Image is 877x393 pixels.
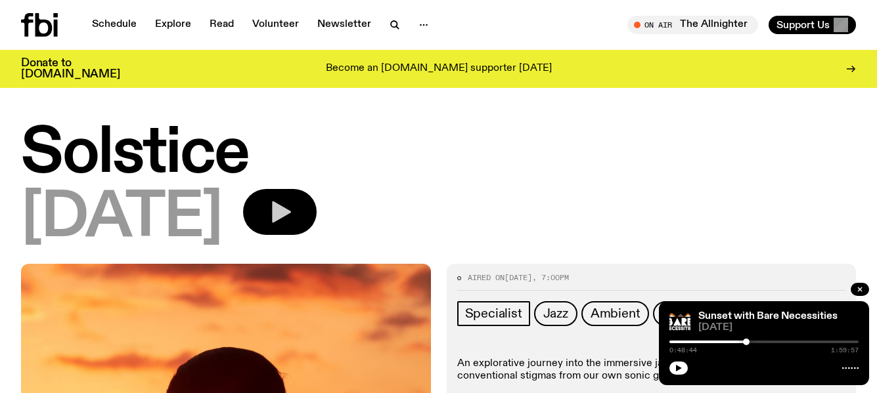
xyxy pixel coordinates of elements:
a: Ambient [581,301,650,326]
span: Specialist [465,306,522,321]
span: Support Us [776,19,830,31]
span: Jazz [543,306,568,321]
a: Jazz [534,301,577,326]
a: Explore [147,16,199,34]
a: Schedule [84,16,145,34]
span: Aired on [468,272,505,283]
p: An explorative journey into the immersive jazz realm; bending the shape of conventional stigmas f... [457,358,846,383]
h1: Solstice [21,125,856,184]
button: Support Us [769,16,856,34]
a: Specialist [457,301,530,326]
span: 0:48:44 [669,347,697,354]
h3: Donate to [DOMAIN_NAME] [21,58,120,80]
span: [DATE] [505,272,532,283]
p: Become an [DOMAIN_NAME] supporter [DATE] [326,63,552,75]
span: [DATE] [698,323,859,333]
img: Bare Necessities [669,312,690,333]
a: Read [202,16,242,34]
a: Sunset with Bare Necessities [698,311,838,321]
span: Ambient [591,306,641,321]
a: Volunteer [244,16,307,34]
span: 1:59:57 [831,347,859,354]
a: Newsletter [309,16,379,34]
span: [DATE] [21,189,222,248]
button: On AirThe Allnighter [627,16,758,34]
a: Deep House [653,301,743,326]
span: , 7:00pm [532,272,569,283]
